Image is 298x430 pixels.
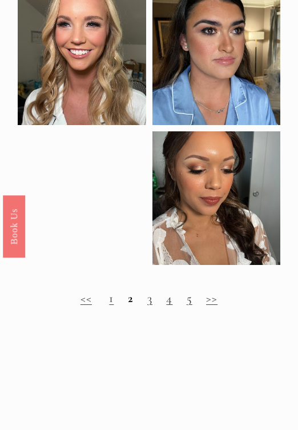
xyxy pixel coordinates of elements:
a: 1 [109,291,114,306]
a: 5 [187,291,192,306]
a: 4 [166,291,172,306]
a: >> [206,291,218,306]
span: Brides & Bridesmaids | Elegant Soft Glam Wedding Makeup [18,330,266,398]
a: Book Us [3,195,25,257]
strong: 2 [128,291,134,306]
a: 3 [147,291,152,306]
a: << [80,291,92,306]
